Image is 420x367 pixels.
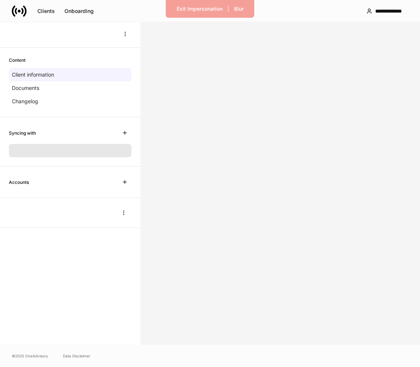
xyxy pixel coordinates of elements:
[63,353,90,359] a: Data Disclaimer
[64,9,94,14] div: Onboarding
[177,6,223,11] div: Exit Impersonation
[12,98,38,105] p: Changelog
[37,9,55,14] div: Clients
[9,81,131,95] a: Documents
[9,57,26,64] h6: Content
[12,71,54,78] p: Client information
[60,5,99,17] button: Onboarding
[12,84,39,92] p: Documents
[234,6,244,11] div: Blur
[172,3,227,15] button: Exit Impersonation
[9,129,36,137] h6: Syncing with
[229,3,249,15] button: Blur
[33,5,60,17] button: Clients
[9,68,131,81] a: Client information
[12,353,48,359] span: © 2025 OneAdvisory
[9,179,29,186] h6: Accounts
[9,95,131,108] a: Changelog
